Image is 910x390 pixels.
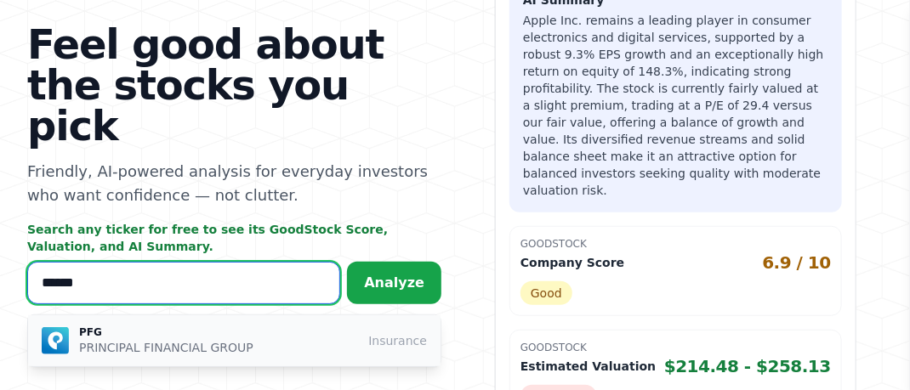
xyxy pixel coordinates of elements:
[28,315,441,366] button: PFG PFG PRINCIPAL FINANCIAL GROUP Insurance
[520,341,831,354] p: GoodStock
[664,354,831,378] span: $214.48 - $258.13
[347,262,441,304] button: Analyze
[27,160,441,207] p: Friendly, AI-powered analysis for everyday investors who want confidence — not clutter.
[520,254,624,271] p: Company Score
[368,332,427,349] span: Insurance
[763,251,832,274] span: 6.9 / 10
[79,325,253,339] p: PFG
[523,12,828,199] p: Apple Inc. remains a leading player in consumer electronics and digital services, supported by a ...
[520,237,831,251] p: GoodStock
[42,327,69,354] img: PFG
[27,221,441,255] p: Search any ticker for free to see its GoodStock Score, Valuation, and AI Summary.
[520,358,656,375] p: Estimated Valuation
[520,281,572,305] span: Good
[364,274,424,291] span: Analyze
[27,24,441,146] h1: Feel good about the stocks you pick
[79,339,253,356] p: PRINCIPAL FINANCIAL GROUP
